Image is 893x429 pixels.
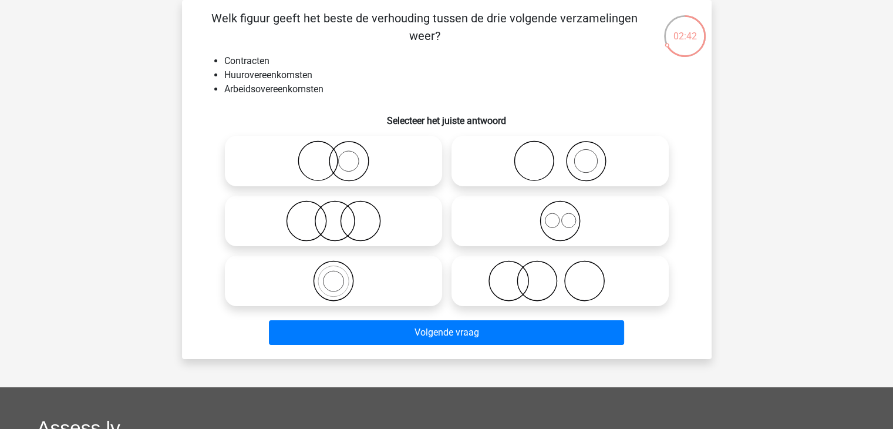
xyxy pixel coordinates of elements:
li: Contracten [224,54,693,68]
p: Welk figuur geeft het beste de verhouding tussen de drie volgende verzamelingen weer? [201,9,649,45]
h6: Selecteer het juiste antwoord [201,106,693,126]
button: Volgende vraag [269,320,624,345]
li: Huurovereenkomsten [224,68,693,82]
div: 02:42 [663,14,707,43]
li: Arbeidsovereenkomsten [224,82,693,96]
